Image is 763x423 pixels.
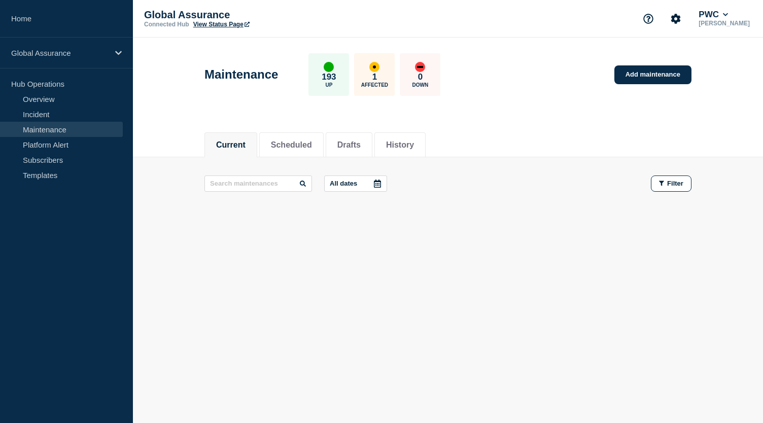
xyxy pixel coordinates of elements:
[369,62,379,72] div: affected
[667,180,683,187] span: Filter
[614,65,691,84] a: Add maintenance
[372,72,377,82] p: 1
[418,72,423,82] p: 0
[324,175,387,192] button: All dates
[144,9,347,21] p: Global Assurance
[322,72,336,82] p: 193
[271,140,312,150] button: Scheduled
[216,140,246,150] button: Current
[330,180,357,187] p: All dates
[412,82,429,88] p: Down
[204,175,312,192] input: Search maintenances
[415,62,425,72] div: down
[651,175,691,192] button: Filter
[386,140,414,150] button: History
[11,49,109,57] p: Global Assurance
[337,140,361,150] button: Drafts
[324,62,334,72] div: up
[638,8,659,29] button: Support
[665,8,686,29] button: Account settings
[144,21,189,28] p: Connected Hub
[325,82,332,88] p: Up
[697,10,730,20] button: PWC
[361,82,388,88] p: Affected
[204,67,278,82] h1: Maintenance
[193,21,250,28] a: View Status Page
[697,20,752,27] p: [PERSON_NAME]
